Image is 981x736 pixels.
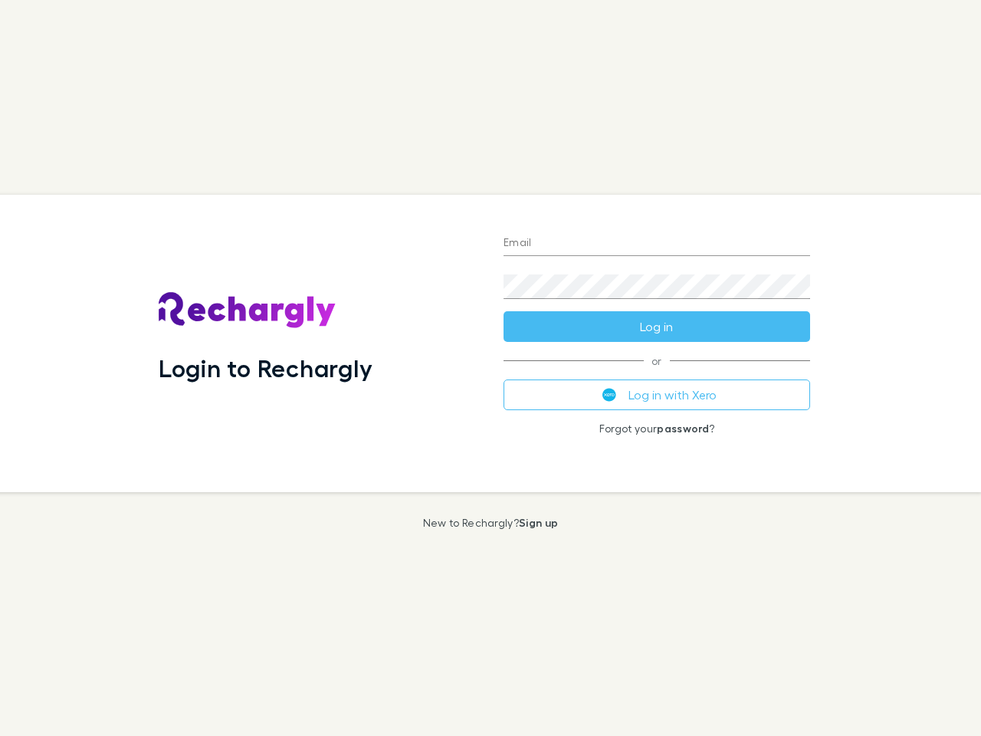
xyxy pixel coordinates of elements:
a: Sign up [519,516,558,529]
span: or [504,360,810,361]
button: Log in with Xero [504,379,810,410]
h1: Login to Rechargly [159,353,372,383]
p: New to Rechargly? [423,517,559,529]
button: Log in [504,311,810,342]
img: Rechargly's Logo [159,292,336,329]
img: Xero's logo [602,388,616,402]
a: password [657,422,709,435]
p: Forgot your ? [504,422,810,435]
